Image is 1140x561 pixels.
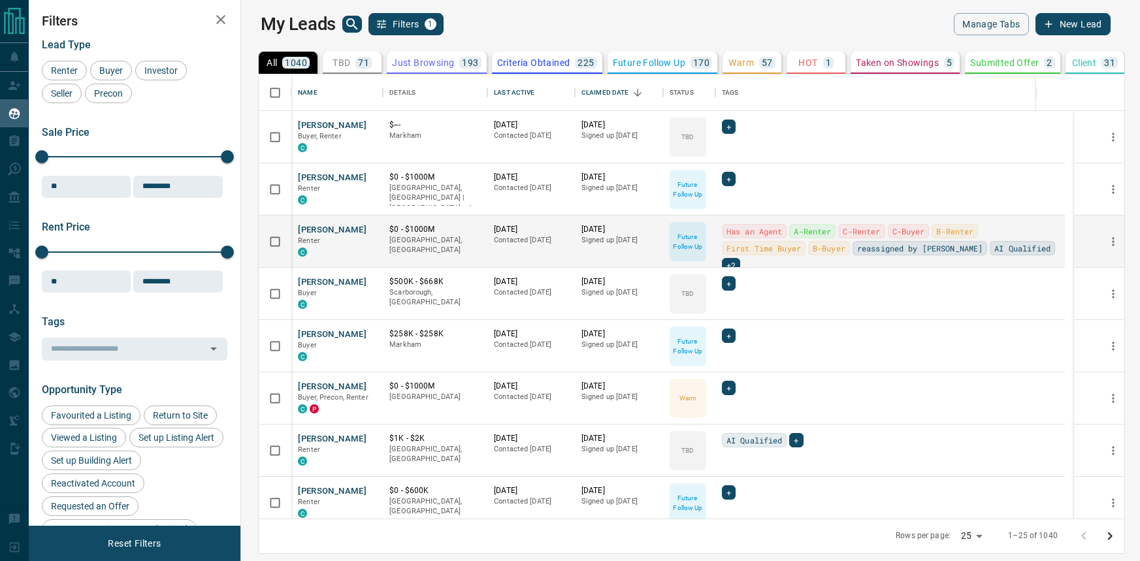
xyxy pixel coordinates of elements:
div: Precon [85,84,132,103]
p: 193 [462,58,478,67]
p: TBD [681,132,694,142]
button: New Lead [1035,13,1111,35]
span: B-Buyer [813,242,845,255]
span: Rent Price [42,221,90,233]
p: $0 - $600K [389,485,481,496]
button: [PERSON_NAME] [298,224,366,236]
p: [DATE] [494,381,568,392]
div: Return to Site [144,406,217,425]
button: more [1103,232,1123,251]
span: Lead Type [42,39,91,51]
button: more [1103,389,1123,408]
div: Claimed Date [581,74,629,111]
p: Client [1072,58,1096,67]
div: + [722,276,736,291]
button: [PERSON_NAME] [298,276,366,289]
span: Renter [298,445,320,454]
span: Buyer [298,289,317,297]
p: Criteria Obtained [497,58,570,67]
p: Signed up [DATE] [581,131,657,141]
p: 1–25 of 1040 [1008,530,1058,541]
span: Set up Building Alert [46,455,137,466]
p: Taken on Showings [856,58,939,67]
span: C-Renter [843,225,880,238]
div: Investor [135,61,187,80]
span: Viewed a Listing [46,432,122,443]
button: [PERSON_NAME] [298,485,366,498]
p: $1K - $2K [389,433,481,444]
p: Contacted [DATE] [494,131,568,141]
div: condos.ca [298,195,307,204]
p: Signed up [DATE] [581,183,657,193]
button: more [1103,441,1123,460]
div: Requested an Offer [42,496,138,516]
div: + [722,381,736,395]
button: more [1103,180,1123,199]
p: Contacted [DATE] [494,392,568,402]
p: 57 [762,58,773,67]
p: Warm [728,58,754,67]
div: 25 [956,526,987,545]
p: Just Browsing [392,58,454,67]
div: Seller [42,84,82,103]
p: Future Follow Up [671,232,705,251]
div: Reactivated Account [42,473,144,493]
button: [PERSON_NAME] [298,433,366,445]
span: + [726,172,731,185]
span: Renter [298,498,320,506]
span: reassigned by [PERSON_NAME] [857,242,983,255]
button: more [1103,284,1123,304]
p: 170 [693,58,709,67]
div: Status [670,74,694,111]
span: Buyer, Precon, Renter [298,393,368,402]
button: [PERSON_NAME] [298,120,366,132]
span: Precon [90,88,127,99]
button: Sort [628,84,647,102]
span: + [726,486,731,499]
button: [PERSON_NAME] [298,381,366,393]
span: Buyer [95,65,127,76]
p: $500K - $668K [389,276,481,287]
span: A-Renter [794,225,831,238]
span: Reactivated Account [46,478,140,489]
p: Contacted [DATE] [494,340,568,350]
span: + [726,329,731,342]
p: Warm [679,393,696,403]
p: Rows per page: [896,530,951,541]
div: Status [663,74,715,111]
p: [DATE] [581,485,657,496]
p: [DATE] [494,224,568,235]
button: [PERSON_NAME] [298,172,366,184]
span: Opportunity Type [42,383,122,396]
div: + [789,433,803,447]
p: $--- [389,120,481,131]
p: TBD [681,445,694,455]
p: 5 [947,58,952,67]
div: + [722,329,736,343]
p: [DATE] [581,120,657,131]
div: Details [383,74,487,111]
p: Markham [389,131,481,141]
span: +2 [726,259,736,272]
div: Viewed a Listing [42,428,126,447]
span: Investor [140,65,182,76]
div: +2 [722,258,740,272]
div: Name [298,74,318,111]
span: First Time Buyer [726,242,801,255]
span: Renter [46,65,82,76]
p: All [267,58,277,67]
p: [DATE] [581,276,657,287]
p: TBD [333,58,350,67]
span: Pre-Construction Form Submitted [46,524,192,534]
div: Set up Listing Alert [129,428,223,447]
p: [GEOGRAPHIC_DATA], [GEOGRAPHIC_DATA] [389,235,481,255]
p: 31 [1104,58,1115,67]
div: condos.ca [298,248,307,257]
p: Signed up [DATE] [581,340,657,350]
div: Name [291,74,383,111]
button: Go to next page [1097,523,1123,549]
span: + [726,120,731,133]
button: Open [204,340,223,358]
span: Requested an Offer [46,501,134,511]
div: condos.ca [298,143,307,152]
